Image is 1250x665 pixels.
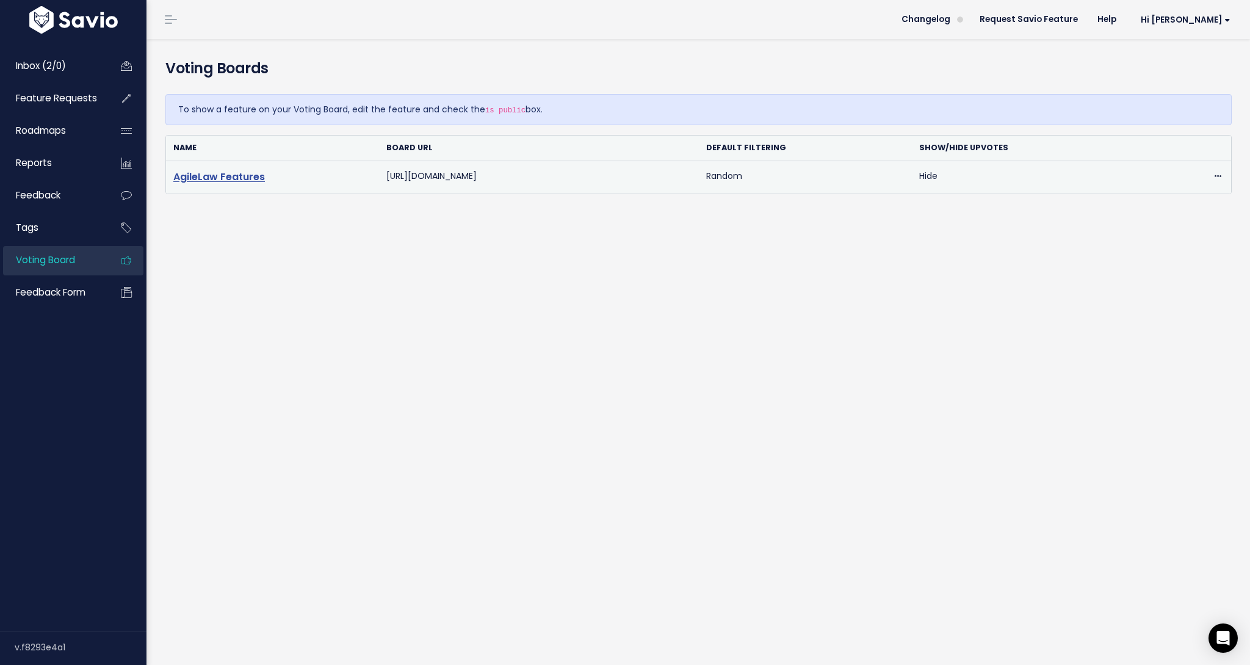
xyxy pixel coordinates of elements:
[1141,15,1230,24] span: Hi [PERSON_NAME]
[16,124,66,137] span: Roadmaps
[26,6,121,34] img: logo-white.9d6f32f41409.svg
[166,136,379,161] th: Name
[3,84,101,112] a: Feature Requests
[3,278,101,307] a: Feedback form
[912,161,1125,193] td: Hide
[1126,10,1240,29] a: Hi [PERSON_NAME]
[173,170,265,184] a: AgileLaw Features
[16,189,60,202] span: Feedback
[1208,623,1238,653] div: Open Intercom Messenger
[15,631,146,663] div: v.f8293e4a1
[3,181,101,209] a: Feedback
[3,52,101,80] a: Inbox (2/0)
[912,136,1125,161] th: Show/Hide Upvotes
[3,149,101,177] a: Reports
[16,92,97,104] span: Feature Requests
[379,136,699,161] th: Board URL
[16,156,52,169] span: Reports
[16,253,75,266] span: Voting Board
[485,106,526,115] code: is public
[1088,10,1126,29] a: Help
[379,161,699,193] td: [URL][DOMAIN_NAME]
[165,57,509,79] h4: Voting Boards
[901,15,950,24] span: Changelog
[16,286,85,299] span: Feedback form
[699,136,912,161] th: Default Filtering
[16,221,38,234] span: Tags
[699,161,912,193] td: Random
[3,246,101,274] a: Voting Board
[3,117,101,145] a: Roadmaps
[3,214,101,242] a: Tags
[165,94,1232,125] div: To show a feature on your Voting Board, edit the feature and check the box.
[16,59,66,72] span: Inbox (2/0)
[970,10,1088,29] a: Request Savio Feature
